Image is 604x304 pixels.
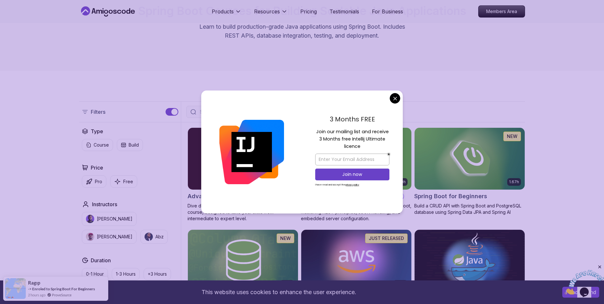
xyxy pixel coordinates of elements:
[82,139,113,151] button: Course
[28,286,32,291] span: ->
[86,271,104,277] p: 0-1 Hour
[188,230,298,292] img: Spring Data JPA card
[91,108,105,116] p: Filters
[28,280,40,286] span: Ragıp
[372,8,403,15] a: For Business
[5,285,553,299] div: This website uses cookies to enhance the user experience.
[254,8,288,20] button: Resources
[95,178,102,185] p: Pro
[562,287,599,298] button: Accept cookies
[254,8,280,15] p: Resources
[300,8,317,15] a: Pricing
[94,142,109,148] p: Course
[82,212,137,226] button: instructor img[PERSON_NAME]
[415,128,525,190] img: Spring Boot for Beginners card
[212,8,234,15] p: Products
[301,230,411,292] img: AWS for Developers card
[52,292,72,298] a: ProveSource
[92,200,117,208] h2: Instructors
[415,230,525,292] img: Docker for Java Developers card
[212,8,241,20] button: Products
[28,292,46,298] span: 2 hours ago
[91,127,103,135] h2: Type
[112,268,140,280] button: 1-3 Hours
[280,235,291,242] p: NEW
[123,178,133,185] p: Free
[86,233,94,241] img: instructor img
[199,109,335,115] input: Search Java, React, Spring boot ...
[188,127,298,222] a: Advanced Spring Boot card5.18hAdvanced Spring BootProDive deep into Spring Boot with our advanced...
[117,139,143,151] button: Build
[129,142,139,148] p: Build
[140,230,168,244] button: instructor imgAbz
[82,230,137,244] button: instructor img[PERSON_NAME]
[155,234,164,240] p: Abz
[330,8,359,15] a: Testimonials
[188,203,298,222] p: Dive deep into Spring Boot with our advanced course, designed to take your skills from intermedia...
[144,268,171,280] button: +3 Hours
[32,286,95,291] a: Enroled to Spring Boot For Beginners
[82,268,108,280] button: 0-1 Hour
[414,203,525,215] p: Build a CRUD API with Spring Boot and PostgreSQL database using Spring Data JPA and Spring AI
[5,278,26,299] img: provesource social proof notification image
[97,216,132,222] p: [PERSON_NAME]
[369,235,404,242] p: JUST RELEASED
[145,233,153,241] img: instructor img
[414,127,525,215] a: Spring Boot for Beginners card1.67hNEWSpring Boot for BeginnersBuild a CRUD API with Spring Boot ...
[507,133,517,140] p: NEW
[97,234,132,240] p: [PERSON_NAME]
[91,164,103,171] h2: Price
[148,271,167,277] p: +3 Hours
[478,5,525,18] a: Members Area
[479,6,525,17] p: Members Area
[86,215,94,223] img: instructor img
[110,175,137,188] button: Free
[565,264,604,294] iframe: chat widget
[116,271,136,277] p: 1-3 Hours
[414,192,487,201] h2: Spring Boot for Beginners
[91,257,111,264] h2: Duration
[188,128,298,190] img: Advanced Spring Boot card
[195,22,409,40] p: Learn to build production-grade Java applications using Spring Boot. Includes REST APIs, database...
[82,175,106,188] button: Pro
[188,192,251,201] h2: Advanced Spring Boot
[509,179,519,185] p: 1.67h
